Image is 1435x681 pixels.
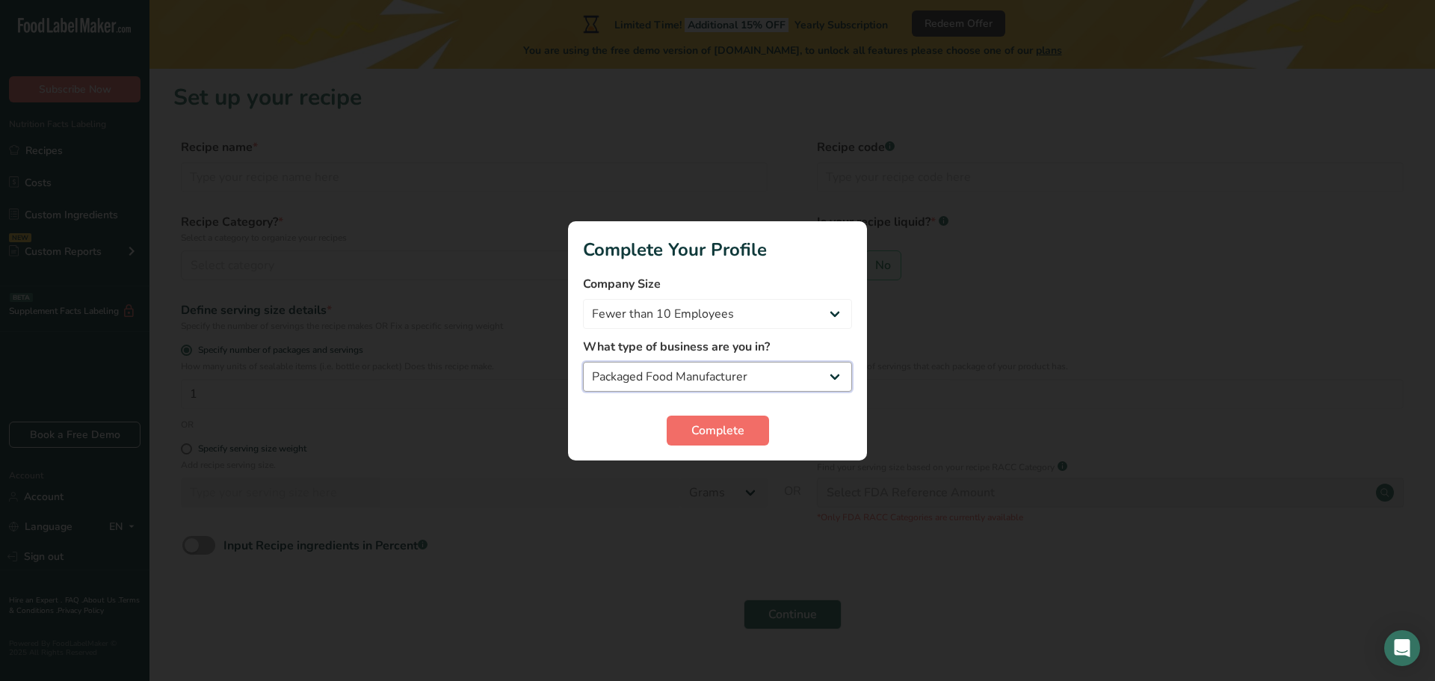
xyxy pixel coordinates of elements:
label: What type of business are you in? [583,338,852,356]
h1: Complete Your Profile [583,236,852,263]
button: Complete [667,416,769,446]
div: Open Intercom Messenger [1384,630,1420,666]
label: Company Size [583,275,852,293]
span: Complete [691,422,744,440]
